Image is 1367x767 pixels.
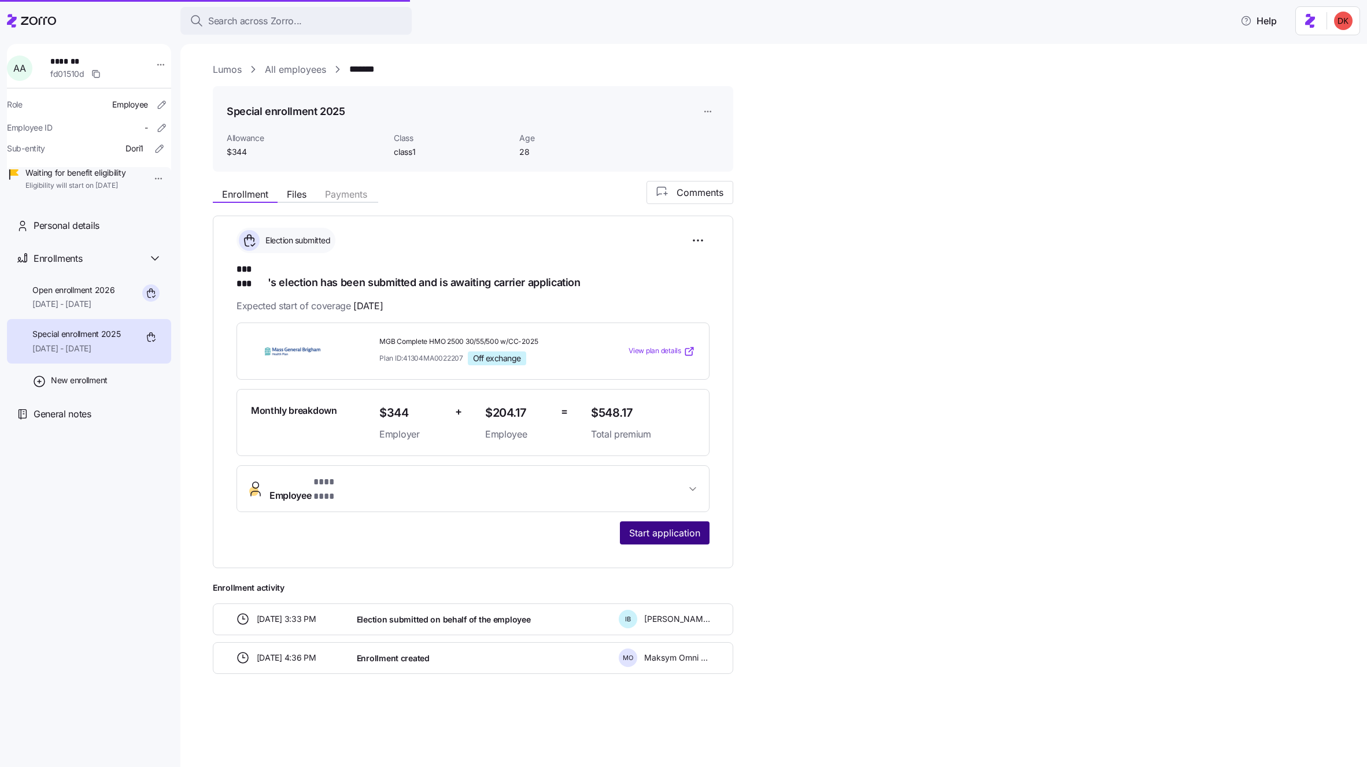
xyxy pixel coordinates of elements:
span: MGB Complete HMO 2500 30/55/500 w/CC-2025 [379,337,582,347]
span: Employee [112,99,148,110]
span: Search across Zorro... [208,14,302,28]
span: Class [394,132,510,144]
span: Total premium [591,427,695,442]
span: Monthly breakdown [251,403,337,418]
span: Eligibility will start on [DATE] [25,181,125,191]
span: + [455,403,462,420]
span: Comments [677,186,723,199]
span: = [561,403,568,420]
span: $548.17 [591,403,695,423]
span: Dori1 [125,143,143,154]
span: Allowance [227,132,385,144]
img: Mass General Brigham [251,338,334,365]
span: Employee [269,475,350,503]
span: Enrollment [222,190,268,199]
span: Age [519,132,636,144]
span: Off exchange [473,353,521,364]
span: M O [623,655,633,661]
span: Election submitted [262,235,330,246]
button: Search across Zorro... [180,7,412,35]
span: [DATE] [353,299,383,313]
span: [DATE] - [DATE] [32,298,114,310]
span: Payments [325,190,367,199]
span: Maksym Omni Admin [644,652,710,664]
span: $204.17 [485,403,552,423]
a: Lumos [213,62,242,77]
span: Start application [629,526,700,540]
span: Open enrollment 2026 [32,284,114,296]
h1: 's election has been submitted and is awaiting carrier application [237,262,710,290]
button: Help [1231,9,1286,32]
span: Files [287,190,306,199]
span: [DATE] 4:36 PM [257,652,316,664]
span: Help [1240,14,1277,28]
span: Employer [379,427,446,442]
span: - [145,122,148,134]
span: $344 [379,403,446,423]
span: fd01510d [50,68,84,80]
span: Special enrollment 2025 [32,328,121,340]
span: [DATE] 3:33 PM [257,613,316,625]
span: Plan ID: 41304MA0022207 [379,353,463,363]
span: Personal details [34,218,99,233]
a: All employees [265,62,326,77]
span: [PERSON_NAME] [644,613,710,625]
span: Employee ID [7,122,53,134]
span: Election submitted on behalf of the employee [357,614,531,625]
span: Sub-entity [7,143,45,154]
span: General notes [34,407,91,421]
span: $344 [227,146,385,158]
span: Expected start of coverage [237,299,383,313]
a: View plan details [629,346,695,357]
span: [DATE] - [DATE] [32,343,121,354]
img: 53e82853980611afef66768ee98075c5 [1334,12,1353,30]
span: Enrollments [34,251,82,266]
span: Role [7,99,23,110]
span: A A [13,64,25,73]
span: 28 [519,146,636,158]
span: class1 [394,146,510,158]
span: Employee [485,427,552,442]
h1: Special enrollment 2025 [227,104,345,118]
span: Waiting for benefit eligibility [25,167,125,179]
button: Comments [646,181,733,204]
span: Enrollment created [357,653,430,664]
span: I B [625,616,631,623]
span: New enrollment [51,375,108,386]
span: Enrollment activity [213,582,733,594]
button: Start application [620,521,710,544]
span: View plan details [629,346,681,357]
